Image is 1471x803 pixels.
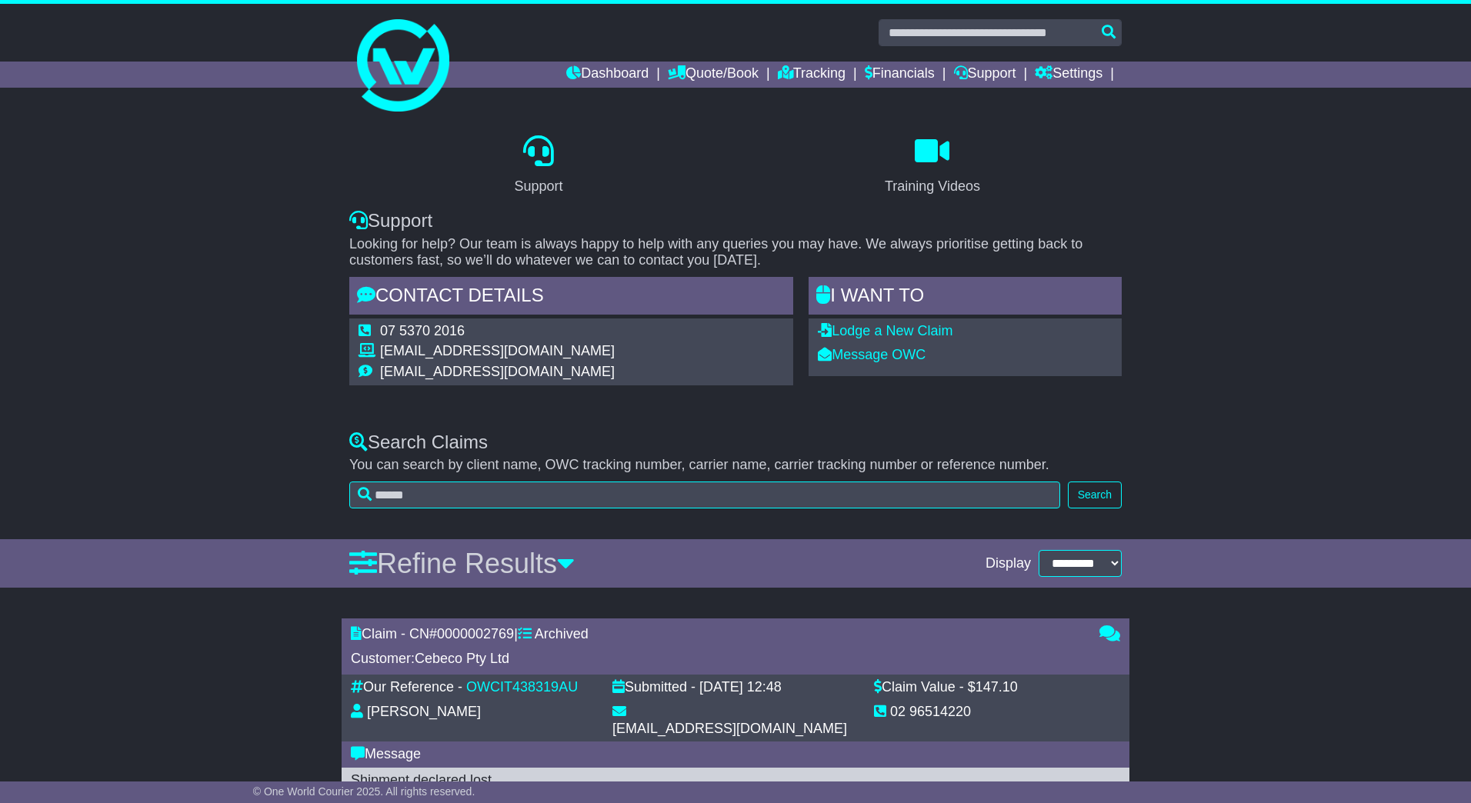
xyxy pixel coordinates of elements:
[874,679,964,696] div: Claim Value -
[466,679,578,695] a: OWCIT438319AU
[535,626,589,641] span: Archived
[514,176,562,197] div: Support
[875,130,990,202] a: Training Videos
[566,62,649,88] a: Dashboard
[351,772,1120,789] div: Shipment declared lost
[865,62,935,88] a: Financials
[1068,481,1122,508] button: Search
[954,62,1016,88] a: Support
[351,746,1120,763] div: Message
[809,277,1122,318] div: I WANT to
[351,679,462,696] div: Our Reference -
[668,62,759,88] a: Quote/Book
[349,236,1122,269] p: Looking for help? Our team is always happy to help with any queries you may have. We always prior...
[351,626,1084,643] div: Claim - CN# |
[612,721,847,738] div: [EMAIL_ADDRESS][DOMAIN_NAME]
[349,548,575,579] a: Refine Results
[380,364,615,381] td: [EMAIL_ADDRESS][DOMAIN_NAME]
[778,62,846,88] a: Tracking
[415,651,509,666] span: Cebeco Pty Ltd
[890,704,971,721] div: 02 96514220
[818,323,952,338] a: Lodge a New Claim
[349,431,1122,454] div: Search Claims
[380,343,615,364] td: [EMAIL_ADDRESS][DOMAIN_NAME]
[351,651,1084,668] div: Customer:
[380,323,615,344] td: 07 5370 2016
[885,176,980,197] div: Training Videos
[612,679,695,696] div: Submitted -
[504,130,572,202] a: Support
[349,277,793,318] div: Contact Details
[699,679,782,696] div: [DATE] 12:48
[253,785,475,798] span: © One World Courier 2025. All rights reserved.
[349,210,1122,232] div: Support
[367,704,481,721] div: [PERSON_NAME]
[818,347,926,362] a: Message OWC
[968,679,1018,696] div: $147.10
[437,626,514,641] span: 0000002769
[349,457,1122,474] p: You can search by client name, OWC tracking number, carrier name, carrier tracking number or refe...
[1035,62,1102,88] a: Settings
[986,555,1031,572] span: Display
